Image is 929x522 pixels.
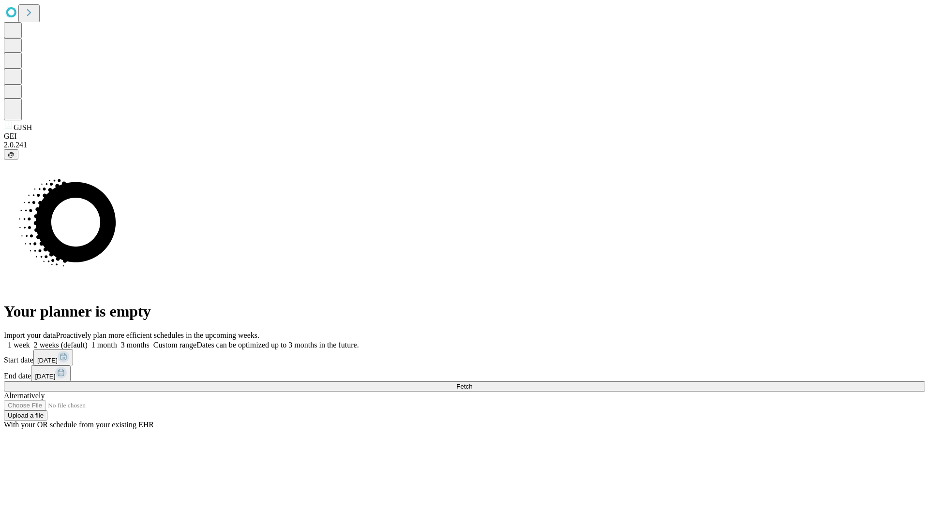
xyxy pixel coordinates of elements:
span: GJSH [14,123,32,131]
button: [DATE] [33,349,73,365]
div: End date [4,365,925,381]
button: @ [4,149,18,159]
div: 2.0.241 [4,141,925,149]
span: Custom range [153,341,196,349]
span: Dates can be optimized up to 3 months in the future. [196,341,359,349]
div: Start date [4,349,925,365]
span: 1 week [8,341,30,349]
span: [DATE] [37,357,58,364]
span: 3 months [121,341,150,349]
h1: Your planner is empty [4,303,925,320]
span: With your OR schedule from your existing EHR [4,420,154,429]
span: 2 weeks (default) [34,341,88,349]
span: Import your data [4,331,56,339]
span: @ [8,151,15,158]
span: Proactively plan more efficient schedules in the upcoming weeks. [56,331,259,339]
span: Alternatively [4,391,45,400]
span: [DATE] [35,373,55,380]
span: 1 month [91,341,117,349]
button: Fetch [4,381,925,391]
span: Fetch [456,383,472,390]
button: Upload a file [4,410,47,420]
button: [DATE] [31,365,71,381]
div: GEI [4,132,925,141]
